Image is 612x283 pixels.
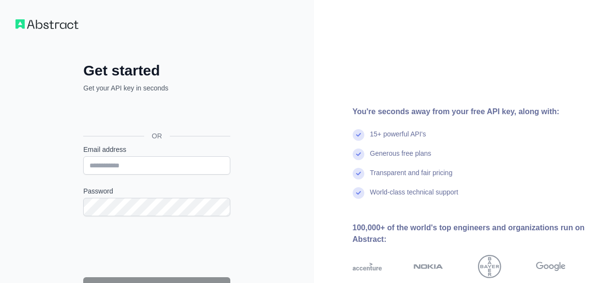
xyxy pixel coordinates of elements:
label: Email address [83,145,230,154]
div: You're seconds away from your free API key, along with: [353,106,597,118]
div: 100,000+ of the world's top engineers and organizations run on Abstract: [353,222,597,245]
img: accenture [353,255,382,278]
div: Generous free plans [370,149,432,168]
img: check mark [353,129,364,141]
iframe: reCAPTCHA [83,228,230,266]
iframe: Sign in with Google Button [78,104,233,125]
span: OR [144,131,170,141]
img: check mark [353,149,364,160]
img: google [536,255,566,278]
img: nokia [414,255,443,278]
div: World-class technical support [370,187,459,207]
img: bayer [478,255,501,278]
label: Password [83,186,230,196]
p: Get your API key in seconds [83,83,230,93]
img: Workflow [15,19,78,29]
img: check mark [353,187,364,199]
h2: Get started [83,62,230,79]
div: Transparent and fair pricing [370,168,453,187]
div: 15+ powerful API's [370,129,426,149]
img: check mark [353,168,364,179]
